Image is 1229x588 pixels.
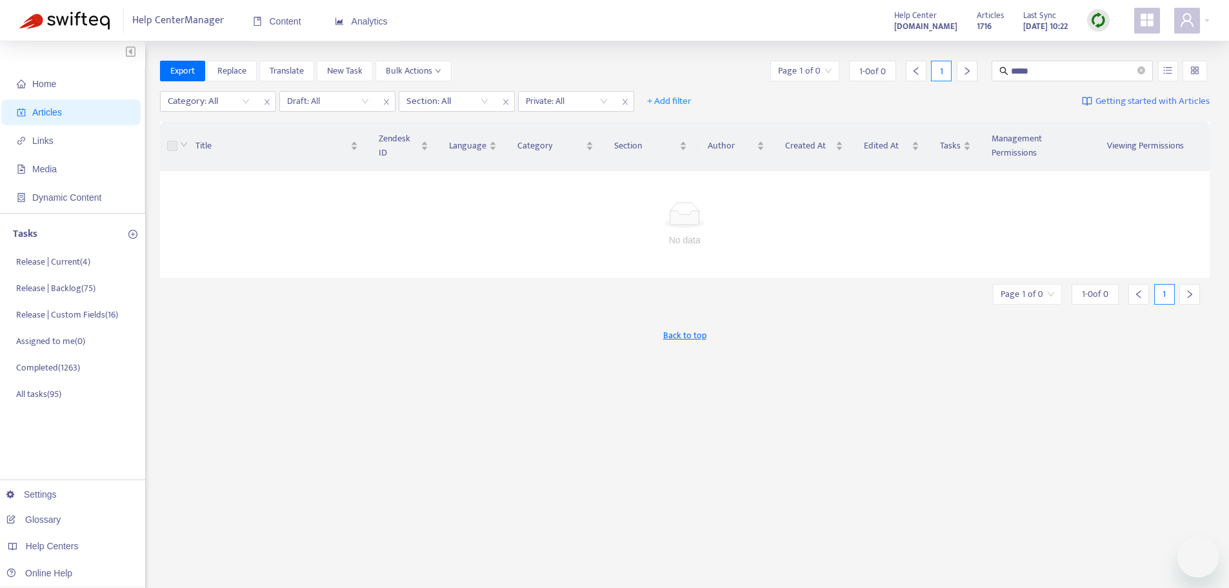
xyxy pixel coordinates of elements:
[335,16,388,26] span: Analytics
[1163,66,1172,75] span: unordered-list
[1090,12,1106,28] img: sync.dc5367851b00ba804db3.png
[6,568,72,578] a: Online Help
[270,64,304,78] span: Translate
[775,121,854,171] th: Created At
[617,94,634,110] span: close
[1134,290,1143,299] span: left
[17,165,26,174] span: file-image
[327,64,363,78] span: New Task
[217,64,246,78] span: Replace
[963,66,972,76] span: right
[1139,12,1155,28] span: appstore
[180,141,188,148] span: down
[1137,66,1145,74] span: close-circle
[894,19,957,34] a: [DOMAIN_NAME]
[785,139,833,153] span: Created At
[517,139,583,153] span: Category
[160,61,205,81] button: Export
[368,121,438,171] th: Zendesk ID
[170,64,195,78] span: Export
[185,121,368,171] th: Title
[1095,94,1210,109] span: Getting started with Articles
[1097,121,1210,171] th: Viewing Permissions
[378,94,395,110] span: close
[259,61,314,81] button: Translate
[175,233,1195,247] div: No data
[647,94,692,109] span: + Add filter
[195,139,348,153] span: Title
[449,139,486,153] span: Language
[614,139,677,153] span: Section
[604,121,697,171] th: Section
[386,64,441,78] span: Bulk Actions
[32,164,57,174] span: Media
[6,514,61,525] a: Glossary
[931,61,952,81] div: 1
[859,65,886,78] span: 1 - 0 of 0
[16,308,118,321] p: Release | Custom Fields ( 16 )
[894,8,937,23] span: Help Center
[708,139,754,153] span: Author
[259,94,275,110] span: close
[637,91,701,112] button: + Add filter
[17,136,26,145] span: link
[1137,65,1145,77] span: close-circle
[930,121,981,171] th: Tasks
[253,16,301,26] span: Content
[16,255,90,269] p: Release | Current ( 4 )
[16,334,85,348] p: Assigned to me ( 0 )
[13,227,37,242] p: Tasks
[32,192,101,203] span: Dynamic Content
[507,121,604,171] th: Category
[435,68,441,74] span: down
[128,230,137,239] span: plus-circle
[439,121,507,171] th: Language
[697,121,775,171] th: Author
[977,8,1004,23] span: Articles
[981,121,1097,171] th: Management Permissions
[379,132,417,160] span: Zendesk ID
[19,12,110,30] img: Swifteq
[132,8,224,33] span: Help Center Manager
[32,136,54,146] span: Links
[912,66,921,76] span: left
[335,17,344,26] span: area-chart
[32,79,56,89] span: Home
[17,193,26,202] span: container
[864,139,909,153] span: Edited At
[375,61,452,81] button: Bulk Actionsdown
[1158,61,1178,81] button: unordered-list
[1023,19,1068,34] strong: [DATE] 10:22
[1179,12,1195,28] span: user
[17,108,26,117] span: account-book
[497,94,514,110] span: close
[16,281,95,295] p: Release | Backlog ( 75 )
[17,79,26,88] span: home
[26,541,79,551] span: Help Centers
[207,61,257,81] button: Replace
[977,19,992,34] strong: 1716
[854,121,930,171] th: Edited At
[999,66,1008,76] span: search
[1023,8,1056,23] span: Last Sync
[940,139,961,153] span: Tasks
[6,489,57,500] a: Settings
[317,61,373,81] button: New Task
[1154,284,1175,305] div: 1
[16,387,61,401] p: All tasks ( 95 )
[16,361,80,374] p: Completed ( 1263 )
[1082,287,1108,301] span: 1 - 0 of 0
[1177,536,1219,578] iframe: Button to launch messaging window
[1185,290,1194,299] span: right
[32,107,62,117] span: Articles
[1082,96,1092,106] img: image-link
[253,17,262,26] span: book
[663,329,706,342] span: Back to top
[1082,91,1210,112] a: Getting started with Articles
